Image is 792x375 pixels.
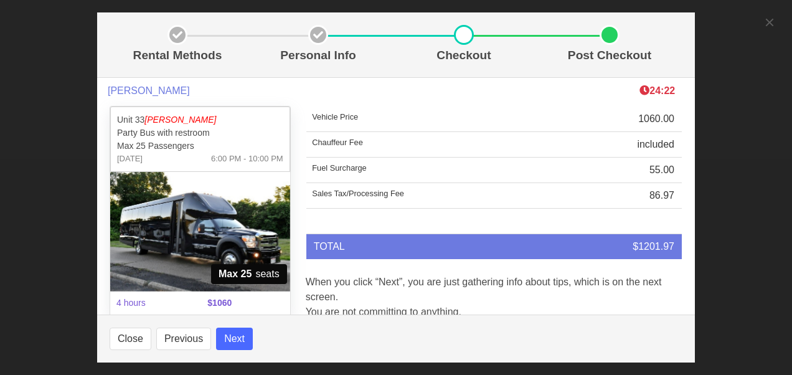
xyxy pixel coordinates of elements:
[396,47,532,65] p: Checkout
[306,305,682,320] p: You are not committing to anything.
[306,183,550,209] td: Sales Tax/Processing Fee
[306,107,550,132] td: Vehicle Price
[639,85,675,96] span: The clock is ticking ⁠— this timer shows how long we'll hold this limo during checkout. If time r...
[216,328,253,350] button: Next
[550,183,682,209] td: 86.97
[550,107,682,132] td: 1060.00
[144,115,216,125] em: [PERSON_NAME]
[542,47,677,65] p: Post Checkout
[306,234,550,259] td: TOTAL
[110,172,290,292] img: 33%2001.jpg
[306,132,550,158] td: Chauffeur Fee
[250,47,386,65] p: Personal Info
[550,132,682,158] td: included
[109,289,200,317] span: 4 hours
[639,85,675,96] b: 24:22
[110,328,151,350] button: Close
[115,47,240,65] p: Rental Methods
[211,264,287,284] span: seats
[117,113,283,126] p: Unit 33
[306,275,682,305] p: When you click “Next”, you are just gathering info about tips, which is on the next screen.
[550,158,682,183] td: 55.00
[306,158,550,183] td: Fuel Surcharge
[550,234,682,259] td: $1201.97
[108,85,190,97] span: [PERSON_NAME]
[117,126,283,140] p: Party Bus with restroom
[219,267,252,282] strong: Max 25
[156,328,211,350] button: Previous
[117,153,143,165] span: [DATE]
[211,153,283,165] span: 6:00 PM - 10:00 PM
[117,140,283,153] p: Max 25 Passengers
